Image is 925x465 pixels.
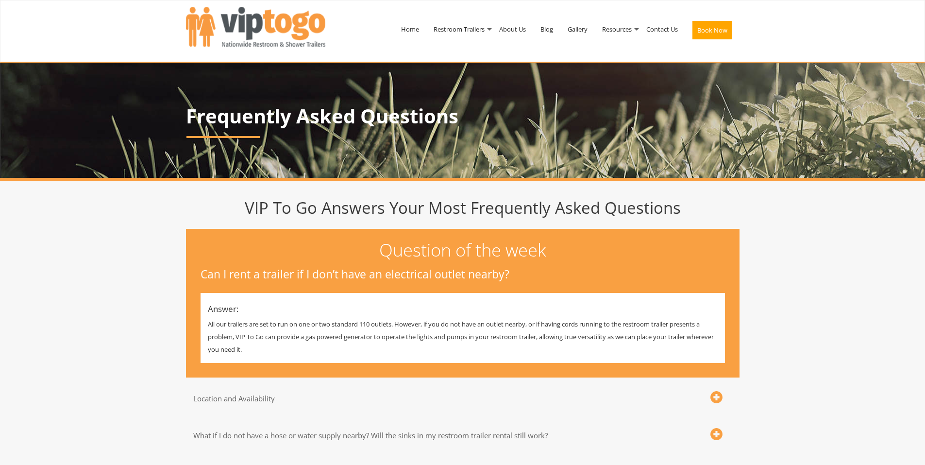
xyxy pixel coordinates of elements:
[533,4,560,54] a: Blog
[426,4,492,54] a: Restroom Trailers
[193,395,686,403] h3: Location and Availability
[193,431,686,440] h3: What if I do not have a hose or water supply nearby? Will the sinks in my restroom trailer rental...
[201,240,725,259] h2: Question of the week
[394,4,426,54] a: Home
[201,268,725,280] h3: Can I rent a trailer if I don’t have an electrical outlet nearby?
[208,305,718,314] h4: Answer:
[639,4,685,54] a: Contact Us
[685,4,740,60] a: Book Now
[186,105,740,127] p: Frequently Asked Questions
[692,21,732,39] button: Book Now
[595,4,639,54] a: Resources
[186,199,740,217] h1: VIP To Go Answers Your Most Frequently Asked Questions
[186,7,325,47] img: VIPTOGO
[208,318,718,356] p: All our trailers are set to run on one or two standard 110 outlets. However, if you do not have a...
[560,4,595,54] a: Gallery
[492,4,533,54] a: About Us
